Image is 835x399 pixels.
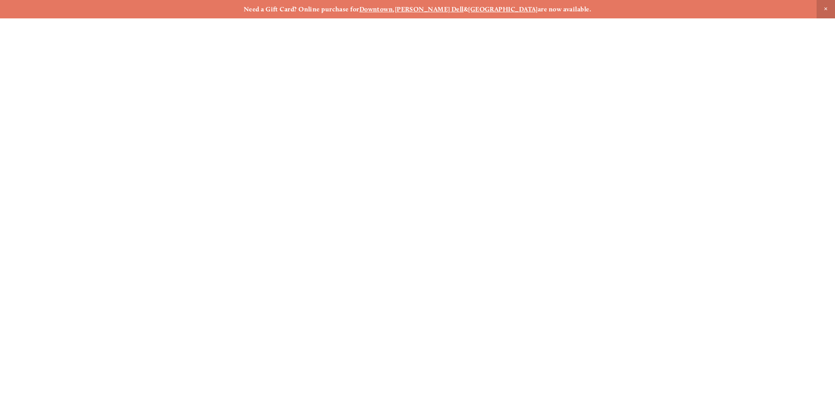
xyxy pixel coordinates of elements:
[244,5,359,13] strong: Need a Gift Card? Online purchase for
[395,5,464,13] a: [PERSON_NAME] Dell
[393,5,394,13] strong: ,
[464,5,468,13] strong: &
[538,5,591,13] strong: are now available.
[359,5,393,13] a: Downtown
[468,5,538,13] a: [GEOGRAPHIC_DATA]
